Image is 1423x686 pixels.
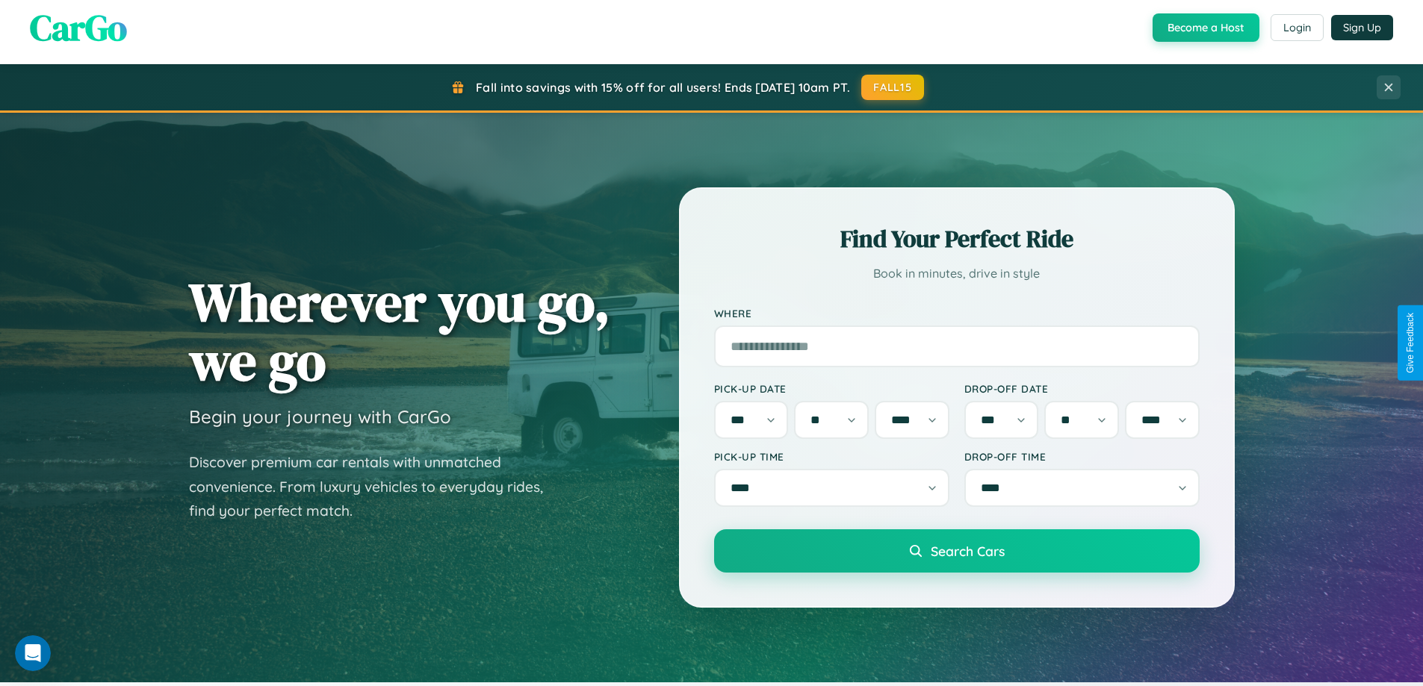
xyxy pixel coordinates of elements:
button: Login [1271,14,1324,41]
iframe: Intercom live chat [15,635,51,671]
button: Sign Up [1331,15,1393,40]
label: Drop-off Time [964,450,1200,463]
label: Pick-up Date [714,382,949,395]
h2: Find Your Perfect Ride [714,222,1200,255]
h3: Begin your journey with CarGo [189,405,451,428]
p: Discover premium car rentals with unmatched convenience. From luxury vehicles to everyday rides, ... [189,450,562,523]
span: Fall into savings with 15% off for all users! Ends [DATE] 10am PT. [476,80,850,95]
span: CarGo [30,3,127,52]
h1: Wherever you go, we go [189,272,610,390]
button: FALL15 [861,75,924,100]
button: Become a Host [1153,13,1259,42]
span: Search Cars [931,543,1005,559]
p: Book in minutes, drive in style [714,263,1200,284]
div: Give Feedback [1405,313,1416,373]
label: Where [714,307,1200,319]
label: Drop-off Date [964,382,1200,395]
label: Pick-up Time [714,450,949,463]
button: Search Cars [714,529,1200,573]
